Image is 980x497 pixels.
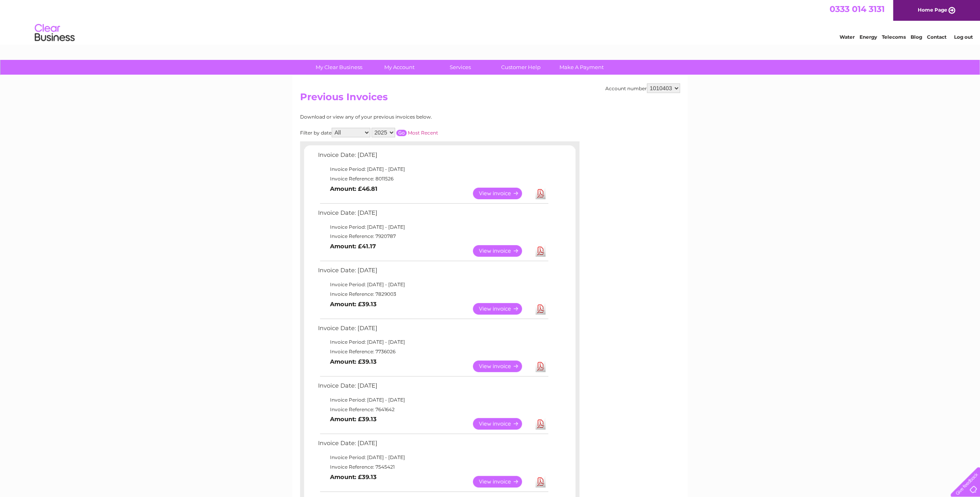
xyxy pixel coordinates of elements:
a: Customer Help [488,60,554,75]
div: Download or view any of your previous invoices below. [300,114,510,120]
a: Download [535,188,545,199]
td: Invoice Period: [DATE] - [DATE] [316,337,549,347]
td: Invoice Reference: 7920787 [316,232,549,241]
a: My Account [367,60,433,75]
td: Invoice Reference: 7545421 [316,462,549,472]
td: Invoice Reference: 7641642 [316,405,549,414]
a: View [473,360,531,372]
a: View [473,303,531,315]
td: Invoice Period: [DATE] - [DATE] [316,395,549,405]
td: Invoice Date: [DATE] [316,150,549,164]
div: Filter by date [300,128,510,137]
b: Amount: £39.13 [330,301,377,308]
a: Blog [911,34,922,40]
b: Amount: £41.17 [330,243,376,250]
td: Invoice Period: [DATE] - [DATE] [316,222,549,232]
b: Amount: £39.13 [330,416,377,423]
a: 0333 014 3131 [830,4,885,14]
td: Invoice Date: [DATE] [316,380,549,395]
td: Invoice Period: [DATE] - [DATE] [316,280,549,289]
a: View [473,418,531,430]
a: Log out [954,34,972,40]
a: Make A Payment [549,60,614,75]
td: Invoice Reference: 7736026 [316,347,549,356]
a: Telecoms [882,34,906,40]
a: View [473,188,531,199]
img: logo.png [34,21,75,45]
a: View [473,245,531,257]
td: Invoice Date: [DATE] [316,323,549,338]
td: Invoice Date: [DATE] [316,438,549,453]
td: Invoice Reference: 8011526 [316,174,549,184]
a: Services [427,60,493,75]
a: Download [535,245,545,257]
b: Amount: £39.13 [330,473,377,481]
a: Download [535,360,545,372]
a: View [473,476,531,487]
a: Download [535,418,545,430]
b: Amount: £39.13 [330,358,377,365]
a: Energy [859,34,877,40]
a: Contact [927,34,946,40]
b: Amount: £46.81 [330,185,377,192]
div: Clear Business is a trading name of Verastar Limited (registered in [GEOGRAPHIC_DATA] No. 3667643... [302,4,679,39]
a: Download [535,303,545,315]
td: Invoice Period: [DATE] - [DATE] [316,164,549,174]
a: Most Recent [408,130,438,136]
a: My Clear Business [306,60,372,75]
td: Invoice Reference: 7829003 [316,289,549,299]
a: Download [535,476,545,487]
a: Water [840,34,855,40]
td: Invoice Date: [DATE] [316,208,549,222]
td: Invoice Date: [DATE] [316,265,549,280]
td: Invoice Period: [DATE] - [DATE] [316,453,549,462]
h2: Previous Invoices [300,91,680,107]
div: Account number [605,83,680,93]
